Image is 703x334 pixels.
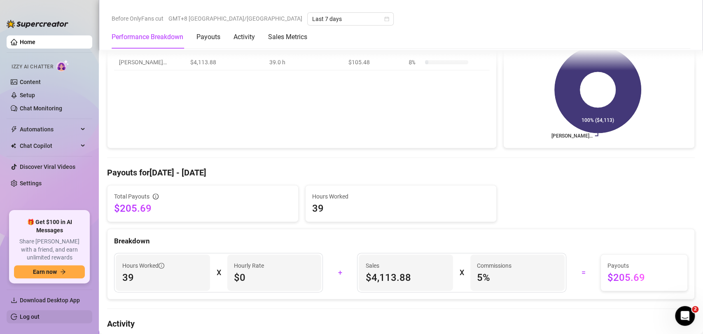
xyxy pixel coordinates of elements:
div: Breakdown [114,236,688,247]
span: Share [PERSON_NAME] with a friend, and earn unlimited rewards [14,238,85,262]
div: Sales Metrics [268,32,307,42]
span: info-circle [159,263,164,269]
td: 39.0 h [264,54,344,70]
a: Content [20,79,41,85]
span: calendar [384,16,389,21]
span: Izzy AI Chatter [12,63,53,71]
span: Payouts [607,261,681,270]
span: download [11,297,17,304]
a: Setup [20,92,35,98]
span: Chat Copilot [20,139,78,152]
span: info-circle [153,194,159,199]
a: Settings [20,180,42,187]
span: 39 [122,271,203,284]
td: $105.48 [343,54,404,70]
div: Payouts [196,32,220,42]
text: [PERSON_NAME]… [551,133,593,139]
div: X [460,266,464,279]
span: Automations [20,123,78,136]
span: $0 [234,271,315,284]
div: + [328,266,352,279]
td: $4,113.88 [185,54,264,70]
span: Sales [365,261,446,270]
div: = [571,266,596,279]
div: X [217,266,221,279]
span: Hours Worked [312,192,490,201]
span: Total Payouts [114,192,149,201]
iframe: Intercom live chat [675,306,695,326]
a: Home [20,39,35,45]
button: Earn nowarrow-right [14,265,85,278]
span: 39 [312,202,490,215]
img: Chat Copilot [11,143,16,149]
span: Earn now [33,269,57,275]
img: AI Chatter [56,60,69,72]
h4: Activity [107,318,695,329]
span: Before OnlyFans cut [112,12,163,25]
article: Commissions [477,261,511,270]
span: 2 [692,306,698,313]
article: Hourly Rate [234,261,264,270]
span: $4,113.88 [365,271,446,284]
span: arrow-right [60,269,66,275]
a: Discover Viral Videos [20,163,75,170]
span: $205.69 [607,271,681,284]
img: logo-BBDzfeDw.svg [7,20,68,28]
span: Download Desktop App [20,297,80,304]
h4: Payouts for [DATE] - [DATE] [107,167,695,178]
span: thunderbolt [11,126,17,133]
span: $205.69 [114,202,292,215]
a: Chat Monitoring [20,105,62,112]
span: GMT+8 [GEOGRAPHIC_DATA]/[GEOGRAPHIC_DATA] [168,12,302,25]
div: Activity [234,32,255,42]
span: 🎁 Get $100 in AI Messages [14,218,85,234]
span: 8 % [409,58,422,67]
div: Performance Breakdown [112,32,183,42]
td: [PERSON_NAME]… [114,54,185,70]
a: Log out [20,313,40,320]
span: Hours Worked [122,261,164,270]
span: Last 7 days [312,13,389,25]
span: 5 % [477,271,558,284]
